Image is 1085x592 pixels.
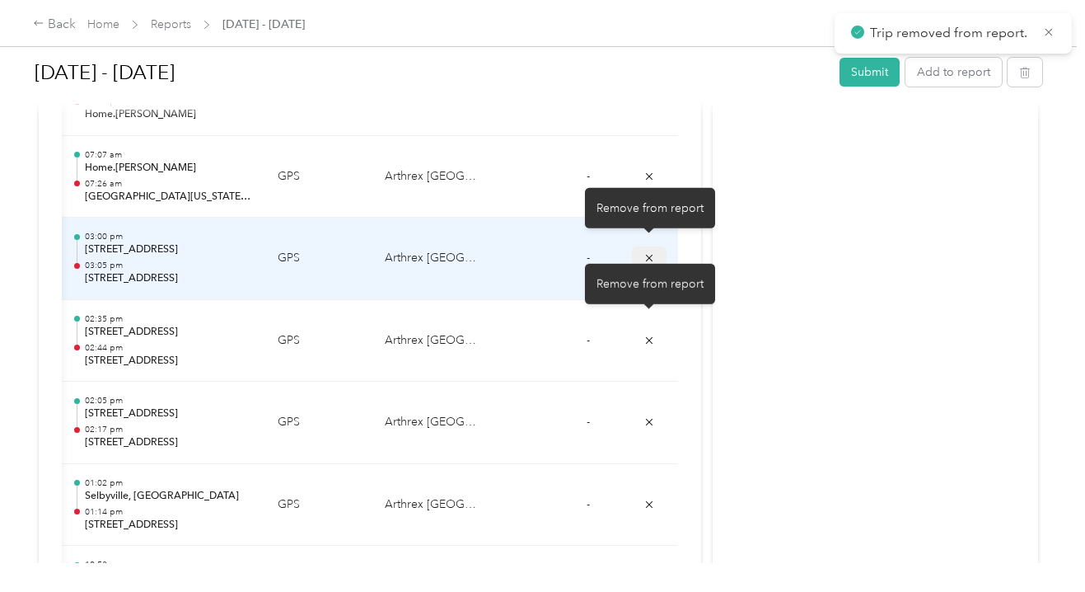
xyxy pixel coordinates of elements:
[587,415,590,429] span: -
[85,424,251,435] p: 02:17 pm
[993,500,1085,592] iframe: Everlance-gr Chat Button Frame
[85,518,251,533] p: [STREET_ADDRESS]
[264,382,372,464] td: GPS
[85,313,251,325] p: 02:35 pm
[264,464,372,547] td: GPS
[839,58,900,87] button: Submit
[85,149,251,161] p: 07:07 am
[222,16,305,33] span: [DATE] - [DATE]
[85,435,251,450] p: [STREET_ADDRESS]
[87,17,119,31] a: Home
[85,406,251,421] p: [STREET_ADDRESS]
[85,342,251,354] p: 02:44 pm
[587,333,590,347] span: -
[587,169,590,183] span: -
[85,178,251,190] p: 07:26 am
[151,17,191,31] a: Reports
[85,477,251,489] p: 01:02 pm
[372,136,495,218] td: Arthrex Annapolis
[85,506,251,518] p: 01:14 pm
[85,242,251,257] p: [STREET_ADDRESS]
[870,23,1031,44] p: Trip removed from report.
[905,58,1002,87] button: Add to report
[85,271,251,286] p: [STREET_ADDRESS]
[85,190,251,204] p: [GEOGRAPHIC_DATA][US_STATE] REHABILITATION & ORTHOPAEDIC INSTITUTE
[85,231,251,242] p: 03:00 pm
[35,53,828,92] h1: Sep 1 - 30, 2025
[85,260,251,271] p: 03:05 pm
[85,354,251,369] p: [STREET_ADDRESS]
[585,264,715,304] div: Remove from report
[85,161,251,176] p: Home.[PERSON_NAME]
[585,188,715,228] div: Remove from report
[587,497,590,511] span: -
[372,464,495,547] td: Arthrex Annapolis
[372,300,495,383] td: Arthrex Annapolis
[33,15,76,35] div: Back
[85,559,251,571] p: 10:53 am
[264,136,372,218] td: GPS
[587,251,590,265] span: -
[85,325,251,340] p: [STREET_ADDRESS]
[85,489,251,504] p: Selbyville, [GEOGRAPHIC_DATA]
[372,382,495,464] td: Arthrex Annapolis
[372,218,495,300] td: Arthrex Annapolis
[264,218,372,300] td: GPS
[264,300,372,383] td: GPS
[85,395,251,406] p: 02:05 pm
